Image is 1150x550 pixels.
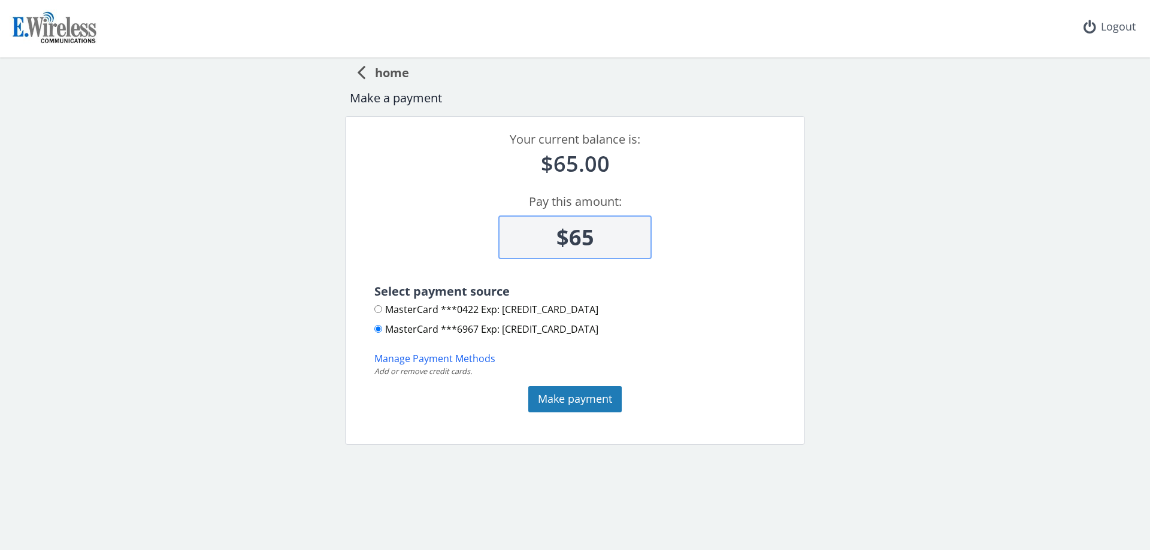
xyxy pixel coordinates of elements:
label: MasterCard ***6967 Exp: [CREDIT_CARD_DATA] [374,323,598,336]
div: Pay this amount: [360,193,790,211]
label: MasterCard ***0422 Exp: [CREDIT_CARD_DATA] [374,303,598,317]
div: Your current balance is: [360,131,790,148]
input: MasterCard ***0422 Exp: [CREDIT_CARD_DATA] [374,305,382,313]
span: home [365,60,409,82]
input: MasterCard ***6967 Exp: [CREDIT_CARD_DATA] [374,325,382,333]
div: Make a payment [350,90,800,107]
div: Add or remove credit cards. [374,366,795,376]
button: Make payment [528,386,622,412]
div: $65.00 [360,148,790,179]
button: Manage Payment Methods [374,352,495,366]
span: Select payment source [374,283,510,299]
